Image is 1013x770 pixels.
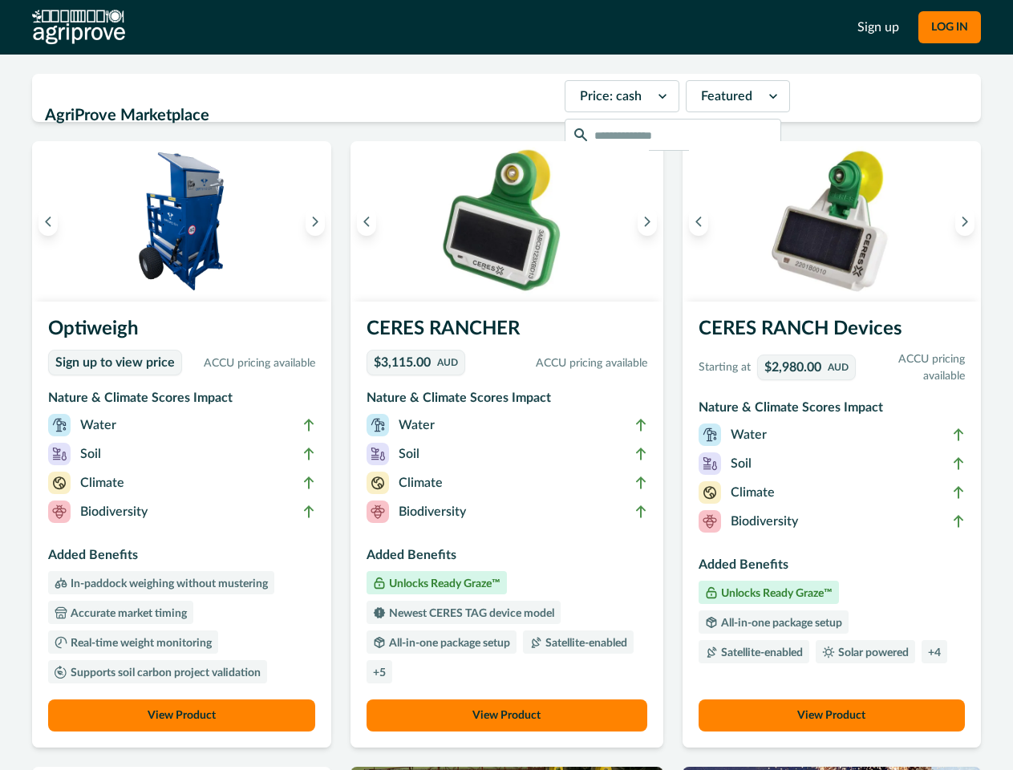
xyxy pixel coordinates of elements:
[48,545,315,571] h3: Added Benefits
[48,350,182,375] a: Sign up to view price
[32,10,125,45] img: AgriProve logo
[367,545,647,571] h3: Added Benefits
[357,207,376,236] button: Previous image
[835,647,909,659] p: Solar powered
[48,699,315,731] button: View Product
[399,502,466,521] p: Biodiversity
[386,578,500,590] p: Unlocks Ready Graze™
[828,363,849,372] p: AUD
[67,578,268,590] p: In-paddock weighing without mustering
[683,141,982,302] img: A single CERES RANCH device
[399,444,419,464] p: Soil
[350,141,663,302] img: A single CERES RANCHER device
[638,207,657,236] button: Next image
[857,18,899,37] a: Sign up
[373,667,386,679] p: + 5
[731,512,798,531] p: Biodiversity
[731,425,767,444] p: Water
[80,415,116,435] p: Water
[188,355,315,372] p: ACCU pricing available
[399,473,443,492] p: Climate
[955,207,975,236] button: Next image
[386,638,510,649] p: All-in-one package setup
[80,502,148,521] p: Biodiversity
[862,351,966,385] p: ACCU pricing available
[32,141,331,302] img: An Optiweigh unit
[67,608,187,619] p: Accurate market timing
[48,314,315,350] h3: Optiweigh
[437,358,458,367] p: AUD
[399,415,435,435] p: Water
[731,483,775,502] p: Climate
[374,356,431,369] p: $3,115.00
[48,388,315,414] h3: Nature & Climate Scores Impact
[367,699,647,731] button: View Product
[699,699,966,731] button: View Product
[55,355,175,371] p: Sign up to view price
[472,355,647,372] p: ACCU pricing available
[699,555,966,581] h3: Added Benefits
[367,388,647,414] h3: Nature & Climate Scores Impact
[918,11,981,43] button: LOG IN
[718,647,803,659] p: Satellite-enabled
[38,207,58,236] button: Previous image
[699,359,751,376] p: Starting at
[699,314,966,350] h3: CERES RANCH Devices
[67,638,212,649] p: Real-time weight monitoring
[542,638,627,649] p: Satellite-enabled
[718,618,842,629] p: All-in-one package setup
[67,667,261,679] p: Supports soil carbon project validation
[718,588,833,599] p: Unlocks Ready Graze™
[928,647,941,659] p: + 4
[367,314,647,350] h3: CERES RANCHER
[731,454,752,473] p: Soil
[306,207,325,236] button: Next image
[45,100,555,131] h2: AgriProve Marketplace
[80,473,124,492] p: Climate
[699,398,966,423] h3: Nature & Climate Scores Impact
[386,608,554,619] p: Newest CERES TAG device model
[80,444,101,464] p: Soil
[689,207,708,236] button: Previous image
[764,361,821,374] p: $2,980.00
